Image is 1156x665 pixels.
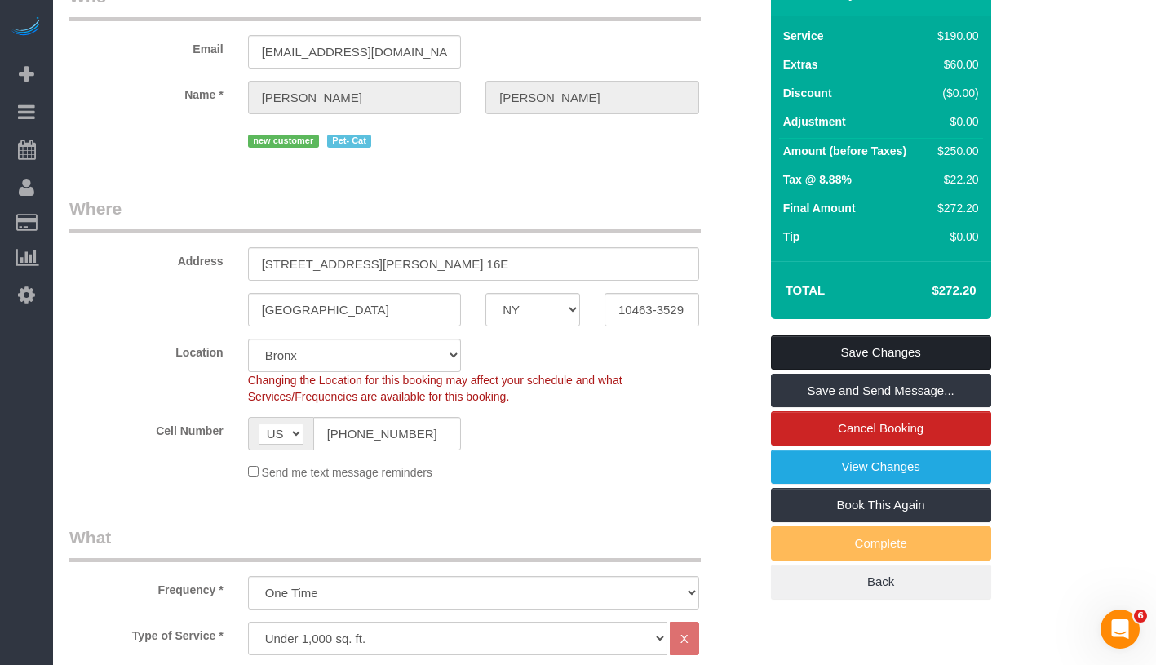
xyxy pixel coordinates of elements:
[883,284,976,298] h4: $272.20
[783,143,906,159] label: Amount (before Taxes)
[1101,610,1140,649] iframe: Intercom live chat
[69,197,701,233] legend: Where
[313,417,462,450] input: Cell Number
[771,488,991,522] a: Book This Again
[248,81,462,114] input: First Name
[771,374,991,408] a: Save and Send Message...
[248,135,319,148] span: new customer
[485,81,699,114] input: Last Name
[771,565,991,599] a: Back
[786,283,826,297] strong: Total
[771,335,991,370] a: Save Changes
[931,85,978,101] div: ($0.00)
[931,171,978,188] div: $22.20
[771,411,991,446] a: Cancel Booking
[783,200,856,216] label: Final Amount
[248,293,462,326] input: City
[1134,610,1147,623] span: 6
[931,56,978,73] div: $60.00
[327,135,372,148] span: Pet- Cat
[783,113,846,130] label: Adjustment
[10,16,42,39] img: Automaid Logo
[262,466,432,479] span: Send me text message reminders
[783,85,832,101] label: Discount
[57,576,236,598] label: Frequency *
[931,113,978,130] div: $0.00
[57,417,236,439] label: Cell Number
[931,200,978,216] div: $272.20
[57,247,236,269] label: Address
[57,339,236,361] label: Location
[931,228,978,245] div: $0.00
[248,374,622,403] span: Changing the Location for this booking may affect your schedule and what Services/Frequencies are...
[783,56,818,73] label: Extras
[57,81,236,103] label: Name *
[931,143,978,159] div: $250.00
[931,28,978,44] div: $190.00
[69,525,701,562] legend: What
[783,28,824,44] label: Service
[783,228,800,245] label: Tip
[771,450,991,484] a: View Changes
[783,171,852,188] label: Tax @ 8.88%
[57,35,236,57] label: Email
[248,35,462,69] input: Email
[57,622,236,644] label: Type of Service *
[605,293,699,326] input: Zip Code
